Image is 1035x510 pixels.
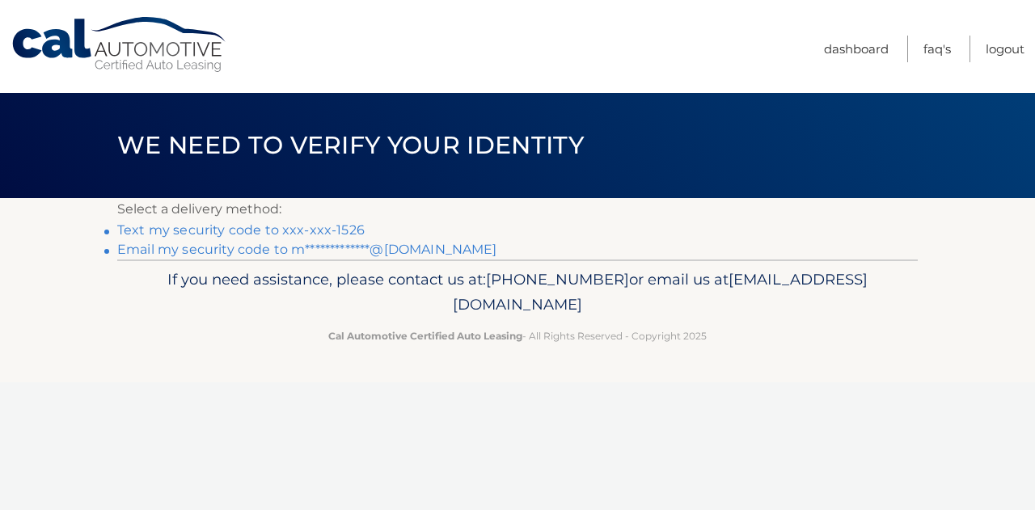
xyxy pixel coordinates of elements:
[117,222,365,238] a: Text my security code to xxx-xxx-1526
[486,270,629,289] span: [PHONE_NUMBER]
[11,16,229,74] a: Cal Automotive
[824,36,889,62] a: Dashboard
[923,36,951,62] a: FAQ's
[128,267,907,318] p: If you need assistance, please contact us at: or email us at
[128,327,907,344] p: - All Rights Reserved - Copyright 2025
[117,130,584,160] span: We need to verify your identity
[328,330,522,342] strong: Cal Automotive Certified Auto Leasing
[117,198,918,221] p: Select a delivery method:
[986,36,1024,62] a: Logout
